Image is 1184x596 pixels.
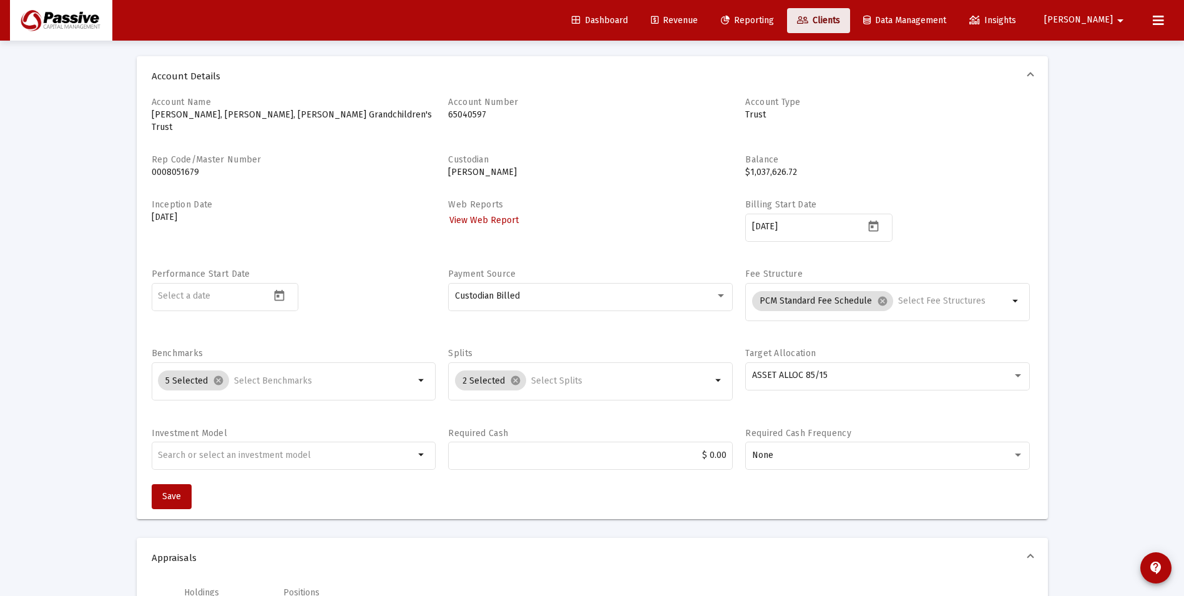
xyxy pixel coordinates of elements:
mat-icon: arrow_drop_down [1113,8,1128,33]
input: Select Benchmarks [234,376,414,386]
span: View Web Report [449,215,519,226]
a: Clients [787,8,850,33]
span: Appraisals [152,552,1028,564]
p: [PERSON_NAME], [PERSON_NAME], [PERSON_NAME] Grandchildren's Trust [152,109,436,134]
mat-icon: arrow_drop_down [712,373,727,388]
input: Select a date [158,291,270,301]
span: Dashboard [572,15,628,26]
label: Account Type [745,97,800,107]
mat-chip-list: Selection [455,368,712,393]
label: Payment Source [448,269,516,279]
label: Fee Structure [745,269,803,279]
label: Investment Model [152,428,227,439]
mat-icon: arrow_drop_down [414,447,429,462]
label: Required Cash [448,428,508,439]
mat-icon: contact_support [1148,560,1163,575]
button: Save [152,484,192,509]
p: Trust [745,109,1030,121]
mat-icon: arrow_drop_down [1009,294,1024,309]
label: Required Cash Frequency [745,428,851,439]
a: Insights [959,8,1026,33]
input: Select Fee Structures [898,296,1009,306]
span: Revenue [651,15,698,26]
label: Web Reports [448,199,503,210]
span: Data Management [863,15,946,26]
span: [PERSON_NAME] [1044,15,1113,26]
p: $1,037,626.72 [745,166,1030,179]
mat-icon: cancel [510,375,521,386]
span: Save [162,491,181,502]
mat-chip-list: Selection [752,289,1009,314]
mat-icon: cancel [877,296,888,307]
span: Reporting [721,15,774,26]
label: Splits [448,348,472,359]
label: Benchmarks [152,348,203,359]
a: Dashboard [562,8,638,33]
img: Dashboard [19,8,103,33]
span: None [752,450,773,460]
p: [PERSON_NAME] [448,166,733,179]
label: Custodian [448,154,489,165]
p: 65040597 [448,109,733,121]
span: Custodian Billed [455,291,520,301]
a: View Web Report [448,211,520,229]
label: Target Allocation [745,348,816,359]
span: Insights [969,15,1016,26]
label: Account Number [448,97,518,107]
p: [DATE] [152,211,436,224]
label: Account Name [152,97,211,107]
mat-chip: PCM Standard Fee Schedule [752,291,893,311]
label: Billing Start Date [745,199,816,210]
button: [PERSON_NAME] [1029,7,1143,32]
a: Revenue [641,8,708,33]
mat-icon: arrow_drop_down [414,373,429,388]
a: Reporting [711,8,784,33]
mat-chip: 2 Selected [455,370,526,390]
input: Select Splits [531,376,712,386]
div: Account Details [137,96,1048,519]
mat-chip-list: Selection [158,368,414,393]
input: $2000.00 [455,450,727,460]
p: 0008051679 [152,166,436,179]
span: Account Details [152,70,1028,82]
span: ASSET ALLOC 85/15 [752,370,828,380]
mat-chip: 5 Selected [158,370,229,390]
input: Select a date [752,222,864,232]
label: Performance Start Date [152,269,250,279]
mat-expansion-panel-header: Appraisals [137,538,1048,578]
mat-icon: cancel [213,375,224,386]
mat-expansion-panel-header: Account Details [137,56,1048,96]
span: Clients [797,15,840,26]
label: Balance [745,154,778,165]
label: Rep Code/Master Number [152,154,262,165]
button: Open calendar [864,217,883,235]
button: Open calendar [270,286,288,304]
input: undefined [158,450,414,460]
a: Data Management [853,8,956,33]
label: Inception Date [152,199,213,210]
